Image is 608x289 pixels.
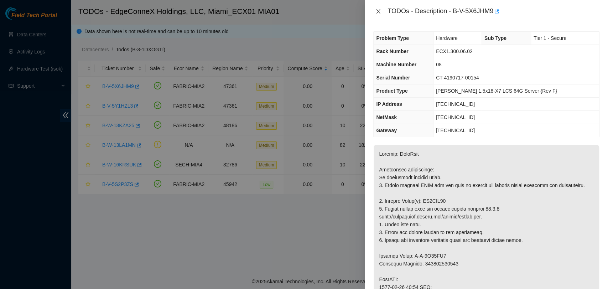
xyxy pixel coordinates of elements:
[436,75,479,81] span: CT-4190717-00154
[375,9,381,14] span: close
[436,62,442,67] span: 08
[436,48,473,54] span: ECX1.300.06.02
[376,88,407,94] span: Product Type
[484,35,506,41] span: Sub Type
[376,75,410,81] span: Serial Number
[436,101,475,107] span: [TECHNICAL_ID]
[373,8,383,15] button: Close
[376,101,402,107] span: IP Address
[376,62,416,67] span: Machine Number
[534,35,566,41] span: Tier 1 - Secure
[436,35,458,41] span: Hardware
[376,35,409,41] span: Problem Type
[376,48,408,54] span: Rack Number
[376,128,397,133] span: Gateway
[436,128,475,133] span: [TECHNICAL_ID]
[436,88,557,94] span: [PERSON_NAME] 1.5x18-X7 LCS 64G Server {Rev F}
[436,114,475,120] span: [TECHNICAL_ID]
[388,6,599,17] div: TODOs - Description - B-V-5X6JHM9
[376,114,397,120] span: NetMask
